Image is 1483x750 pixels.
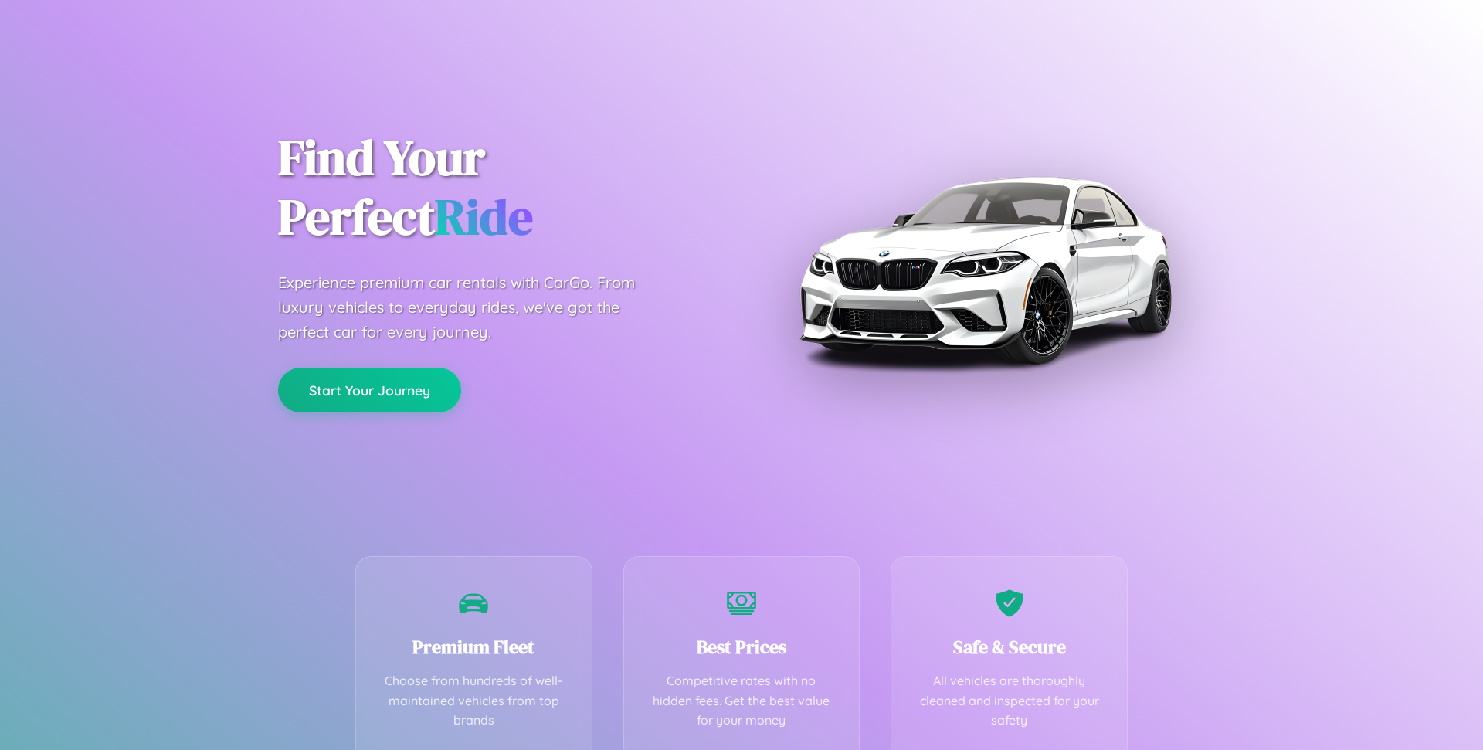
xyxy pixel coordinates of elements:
h3: Premium Fleet [379,634,568,660]
h3: Best Prices [647,634,837,660]
button: Start Your Journey [278,368,461,412]
img: Premium BMW car rental vehicle [792,77,1178,463]
p: Competitive rates with no hidden fees. Get the best value for your money [647,671,837,731]
p: All vehicles are thoroughly cleaned and inspected for your safety [915,671,1104,731]
h1: Find Your Perfect [278,128,718,247]
p: Choose from hundreds of well-maintained vehicles from top brands [379,671,568,731]
span: Ride [435,183,533,250]
h3: Safe & Secure [915,634,1104,660]
p: Experience premium car rentals with CarGo. From luxury vehicles to everyday rides, we've got the ... [278,270,664,344]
